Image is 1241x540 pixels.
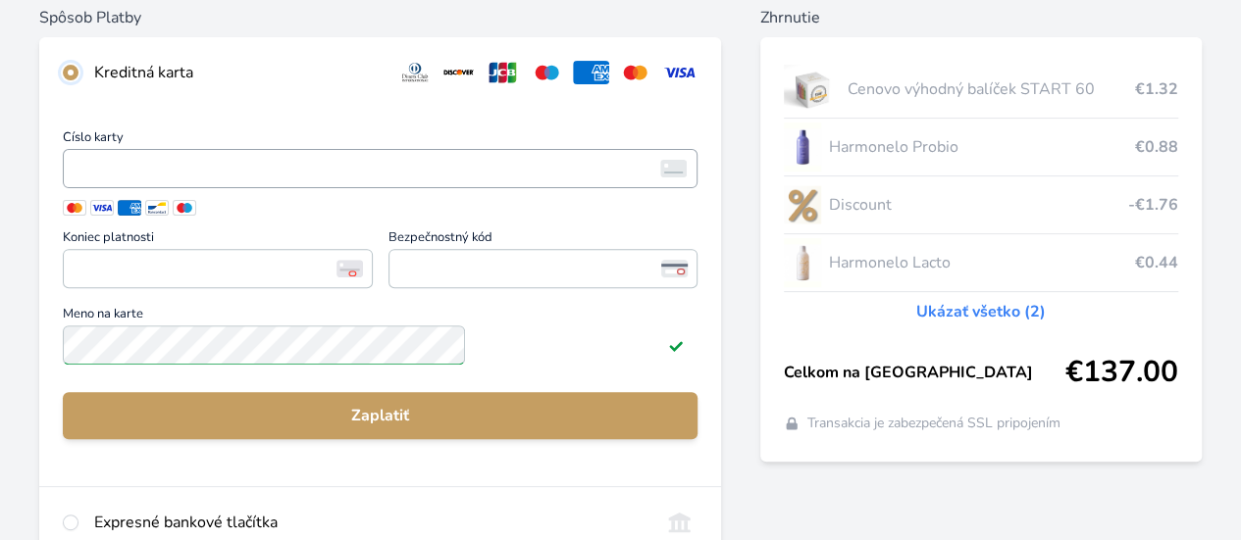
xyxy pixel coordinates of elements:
div: Expresné bankové tlačítka [94,511,646,534]
span: Celkom na [GEOGRAPHIC_DATA] [784,361,1065,384]
span: Cenovo výhodný balíček START 60 [848,77,1135,101]
span: €1.32 [1135,77,1178,101]
img: discount-lo.png [784,180,821,229]
span: Zaplatiť [78,404,682,427]
img: start.jpg [784,65,840,114]
span: €0.44 [1135,251,1178,274]
img: Pole je platné [668,337,684,353]
img: Koniec platnosti [336,260,363,277]
img: maestro.svg [529,61,565,84]
div: Kreditná karta [94,61,382,84]
h6: Spôsob Platby [39,6,721,29]
img: card [660,160,687,177]
img: jcb.svg [485,61,521,84]
img: discover.svg [440,61,477,84]
iframe: Iframe pre číslo karty [72,155,689,182]
a: Ukázať všetko (2) [916,300,1046,323]
span: Koniec platnosti [63,231,373,249]
span: Bezpečnostný kód [388,231,698,249]
button: Zaplatiť [63,392,698,439]
img: CLEAN_PROBIO_se_stinem_x-lo.jpg [784,123,821,172]
span: Harmonelo Probio [829,135,1135,159]
img: onlineBanking_SK.svg [661,511,698,534]
img: CLEAN_LACTO_se_stinem_x-hi-lo.jpg [784,238,821,287]
span: Harmonelo Lacto [829,251,1135,274]
input: Meno na kartePole je platné [63,325,465,365]
span: Meno na karte [63,308,698,325]
img: visa.svg [661,61,698,84]
h6: Zhrnutie [760,6,1202,29]
span: -€1.76 [1128,193,1178,217]
span: Discount [829,193,1128,217]
span: €137.00 [1065,355,1178,390]
img: diners.svg [397,61,434,84]
img: mc.svg [617,61,653,84]
img: amex.svg [573,61,609,84]
iframe: Iframe pre bezpečnostný kód [397,255,690,282]
span: Číslo karty [63,131,698,149]
span: Transakcia je zabezpečená SSL pripojením [807,414,1060,433]
iframe: Iframe pre deň vypršania platnosti [72,255,364,282]
span: €0.88 [1135,135,1178,159]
